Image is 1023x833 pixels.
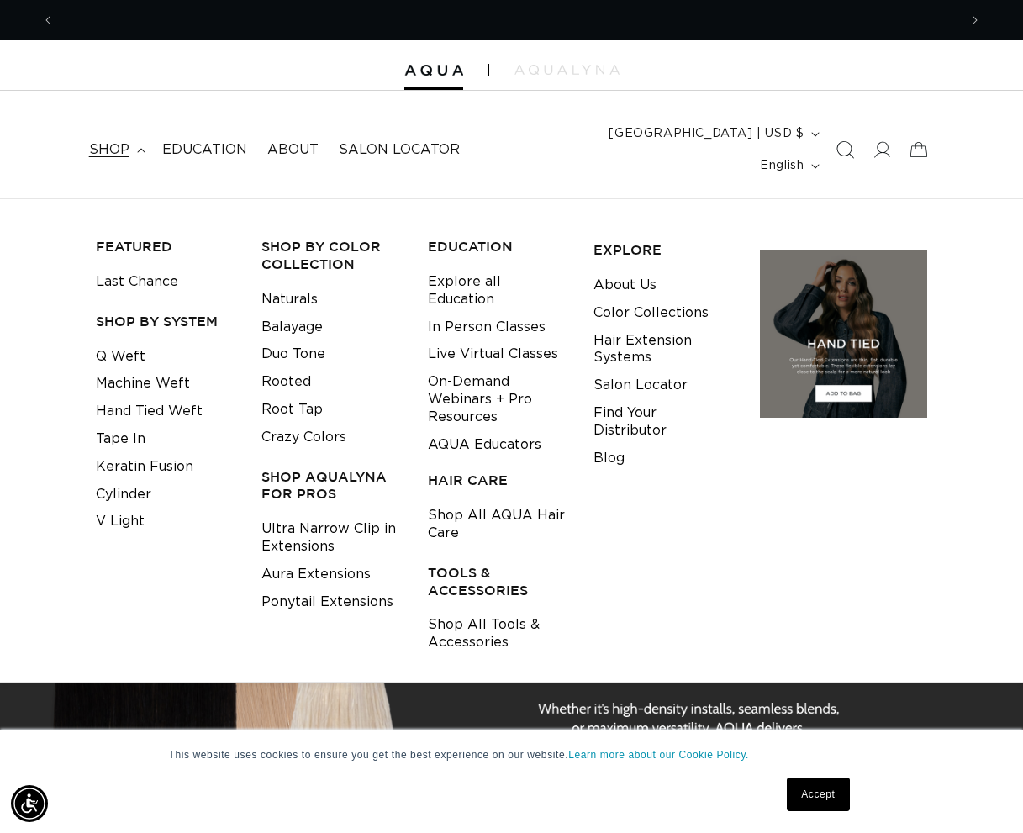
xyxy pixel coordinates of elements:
button: Next announcement [957,4,994,36]
a: Aura Extensions [261,561,371,588]
a: Blog [593,445,625,472]
button: Previous announcement [29,4,66,36]
h3: HAIR CARE [428,472,567,489]
span: About [267,141,319,159]
span: Salon Locator [339,141,460,159]
a: On-Demand Webinars + Pro Resources [428,368,567,430]
button: [GEOGRAPHIC_DATA] | USD $ [599,118,826,150]
iframe: Chat Widget [939,752,1023,833]
a: Learn more about our Cookie Policy. [568,749,749,761]
h3: SHOP BY SYSTEM [96,313,235,330]
a: About Us [593,272,657,299]
span: English [760,157,804,175]
a: Color Collections [593,299,709,327]
h3: EXPLORE [593,241,733,259]
span: shop [89,141,129,159]
a: In Person Classes [428,314,546,341]
a: Shop All Tools & Accessories [428,611,567,656]
p: This website uses cookies to ensure you get the best experience on our website. [169,747,855,762]
h3: FEATURED [96,238,235,256]
a: Keratin Fusion [96,453,193,481]
a: Live Virtual Classes [428,340,558,368]
a: Find Your Distributor [593,399,733,445]
a: Rooted [261,368,311,396]
a: Q Weft [96,343,145,371]
h3: TOOLS & ACCESSORIES [428,564,567,599]
a: V Light [96,508,145,535]
a: Hand Tied Weft [96,398,203,425]
h3: Shop AquaLyna for Pros [261,468,401,503]
h3: EDUCATION [428,238,567,256]
span: Education [162,141,247,159]
a: Tape In [96,425,145,453]
a: Shop All AQUA Hair Care [428,502,567,547]
a: Salon Locator [329,131,470,169]
a: About [257,131,329,169]
span: [GEOGRAPHIC_DATA] | USD $ [609,125,804,143]
a: Naturals [261,286,318,314]
a: Explore all Education [428,268,567,314]
a: Cylinder [96,481,151,509]
a: AQUA Educators [428,431,541,459]
h3: Shop by Color Collection [261,238,401,273]
a: Accept [787,778,849,811]
summary: shop [79,131,152,169]
img: Aqua Hair Extensions [404,65,463,76]
a: Hair Extension Systems [593,327,733,372]
summary: Search [826,131,863,168]
button: English [750,150,826,182]
a: Duo Tone [261,340,325,368]
a: Ultra Narrow Clip in Extensions [261,515,401,561]
div: Accessibility Menu [11,785,48,822]
a: Last Chance [96,268,178,296]
a: Education [152,131,257,169]
a: Salon Locator [593,372,688,399]
a: Balayage [261,314,323,341]
img: aqualyna.com [514,65,620,75]
a: Root Tap [261,396,323,424]
a: Ponytail Extensions [261,588,393,616]
a: Machine Weft [96,370,190,398]
a: Crazy Colors [261,424,346,451]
